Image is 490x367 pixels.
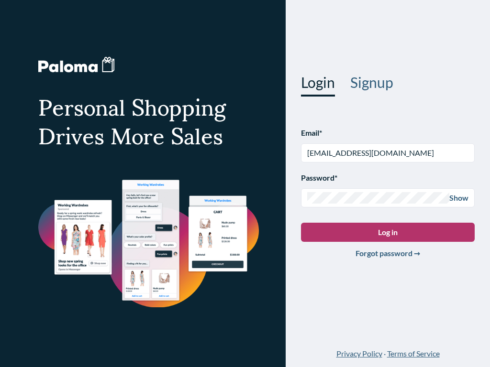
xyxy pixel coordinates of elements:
[449,192,468,204] h3: Show
[387,349,440,358] a: Terms of Service
[38,119,259,148] div: Drives More Sales
[301,127,475,139] h3: Email *
[38,179,259,308] img: image
[286,348,490,367] div: ·
[301,74,335,91] button: Login
[336,349,382,358] a: Privacy Policy
[38,91,259,119] div: Personal Shopping
[301,223,475,242] button: Log in
[38,57,114,73] img: Paloma Logo
[356,248,420,258] a: Forgot password →
[350,74,393,91] button: Signup
[301,172,475,183] h3: Password *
